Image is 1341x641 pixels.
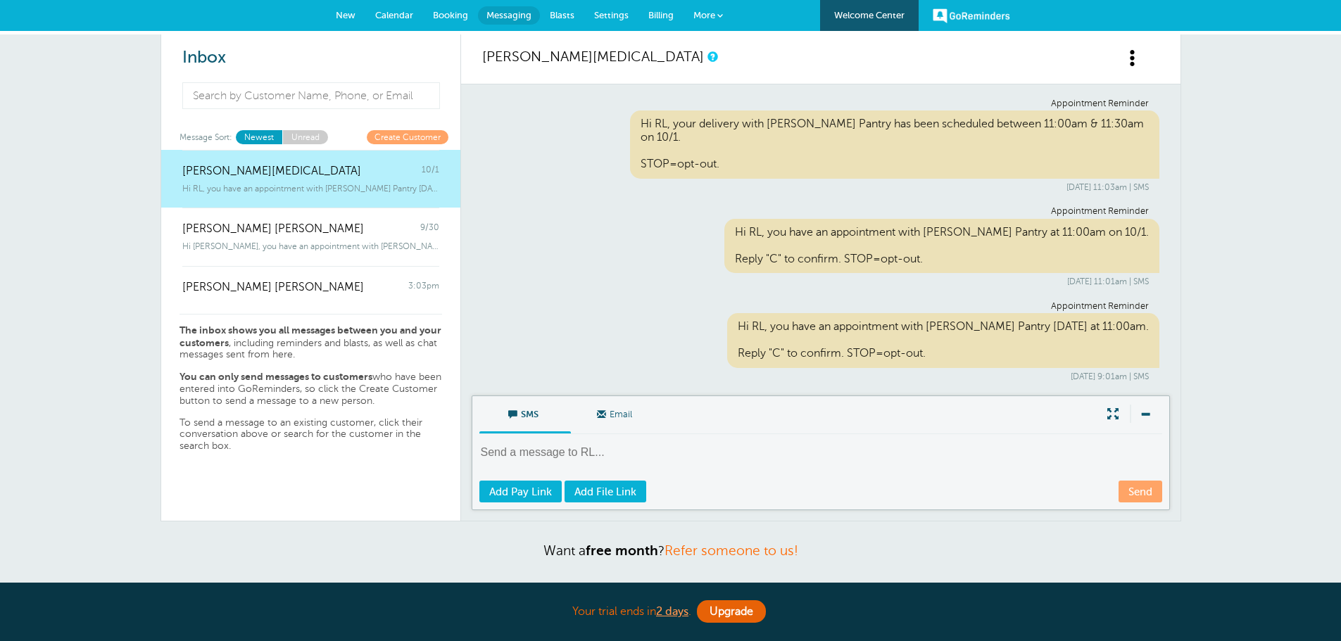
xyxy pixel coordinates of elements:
span: Settings [594,10,629,20]
span: Hi [PERSON_NAME], you have an appointment with [PERSON_NAME] Pantry [DATE] at 12:00pm. [182,241,439,251]
span: [PERSON_NAME] [PERSON_NAME] [182,222,364,236]
span: Hi RL, you have an appointment with [PERSON_NAME] Pantry [DATE] at 11:00am. Rep [182,184,439,193]
a: Send [1119,481,1162,502]
span: 9/30 [420,222,439,236]
strong: You can only send messages to customers [180,371,372,382]
a: 2 days [656,605,688,618]
div: [DATE] 9:01am | SMS [493,372,1149,381]
a: Refer someone to us! [665,543,798,558]
span: Messaging [486,10,531,20]
a: [PERSON_NAME][MEDICAL_DATA] [482,49,704,65]
a: Newest [236,130,282,144]
h2: Inbox [182,48,439,68]
span: SMS [490,396,560,430]
strong: The inbox shows you all messages between you and your customers [180,324,441,348]
div: Your trial ends in . [319,597,1023,627]
div: [DATE] 11:01am | SMS [493,277,1149,286]
span: Booking [433,10,468,20]
a: Add File Link [565,481,646,502]
div: Appointment Reminder [493,301,1149,312]
div: Appointment Reminder [493,206,1149,217]
p: , including reminders and blasts, as well as chat messages sent from here. [180,324,442,361]
span: Billing [648,10,674,20]
div: Hi RL, you have an appointment with [PERSON_NAME] Pantry at 11:00am on 10/1. Reply "C" to confirm... [724,219,1159,274]
a: [PERSON_NAME] [PERSON_NAME] 3:03pm [161,266,460,314]
p: Want a ? [160,542,1181,559]
a: [PERSON_NAME][MEDICAL_DATA] 10/1 Hi RL, you have an appointment with [PERSON_NAME] Pantry [DATE] ... [161,150,460,208]
a: Add Pay Link [479,481,562,502]
a: Messaging [478,6,540,25]
a: Unread [282,130,328,144]
span: 3:03pm [408,281,439,294]
span: [PERSON_NAME][MEDICAL_DATA] [182,165,361,178]
span: [PERSON_NAME] [PERSON_NAME] [182,281,364,294]
a: [PERSON_NAME] [PERSON_NAME] 9/30 Hi [PERSON_NAME], you have an appointment with [PERSON_NAME] Pan... [161,208,460,266]
span: New [336,10,355,20]
span: Calendar [375,10,413,20]
div: [DATE] 11:03am | SMS [493,182,1149,192]
a: This is a history of all communications between GoReminders and your customer. [707,52,716,61]
div: Hi RL, you have an appointment with [PERSON_NAME] Pantry [DATE] at 11:00am. Reply "C" to confirm.... [727,313,1159,368]
span: Blasts [550,10,574,20]
span: Message Sort: [180,130,232,144]
input: Search by Customer Name, Phone, or Email [182,82,441,109]
strong: free month [586,543,658,558]
p: who have been entered into GoReminders, so click the Create Customer button to send a message to ... [180,371,442,407]
span: More [693,10,715,20]
a: Create Customer [367,130,448,144]
div: Hi RL, your delivery with [PERSON_NAME] Pantry has been scheduled between 11:00am & 11:30am on 10... [630,110,1159,179]
span: 10/1 [422,165,439,178]
span: Add Pay Link [489,486,552,497]
a: Upgrade [697,600,766,623]
p: To send a message to an existing customer, click their conversation above or search for the custo... [180,417,442,452]
span: Add File Link [574,486,636,497]
span: Email [581,396,652,430]
div: Appointment Reminder [493,99,1149,109]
